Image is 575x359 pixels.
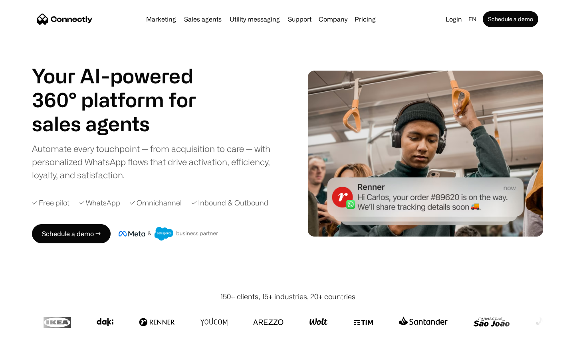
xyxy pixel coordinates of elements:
[32,112,216,136] h1: sales agents
[32,197,69,208] div: ✓ Free pilot
[16,345,48,356] ul: Language list
[442,14,465,25] a: Login
[32,64,216,112] h1: Your AI-powered 360° platform for
[32,224,111,243] a: Schedule a demo →
[8,344,48,356] aside: Language selected: English
[119,227,218,241] img: Meta and Salesforce business partner badge.
[220,291,355,302] div: 150+ clients, 15+ industries, 20+ countries
[226,16,283,22] a: Utility messaging
[285,16,315,22] a: Support
[468,14,476,25] div: en
[32,112,216,136] div: carousel
[191,197,268,208] div: ✓ Inbound & Outbound
[143,16,179,22] a: Marketing
[32,142,284,181] div: Automate every touchpoint — from acquisition to care — with personalized WhatsApp flows that driv...
[37,13,93,25] a: home
[130,197,182,208] div: ✓ Omnichannel
[465,14,481,25] div: en
[351,16,379,22] a: Pricing
[319,14,347,25] div: Company
[483,11,538,27] a: Schedule a demo
[32,112,216,136] div: 1 of 4
[79,197,120,208] div: ✓ WhatsApp
[316,14,350,25] div: Company
[181,16,225,22] a: Sales agents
